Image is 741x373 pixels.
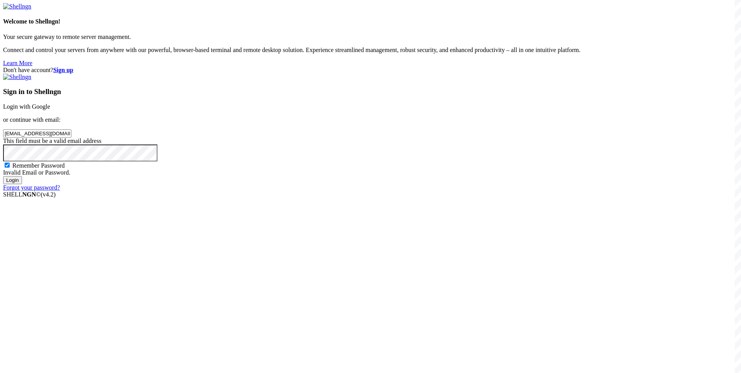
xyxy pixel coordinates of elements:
[3,18,738,25] h4: Welcome to Shellngn!
[53,67,73,73] a: Sign up
[3,67,738,74] div: Don't have account?
[3,60,32,66] a: Learn More
[5,163,10,168] input: Remember Password
[3,191,56,198] span: SHELL ©
[3,129,71,138] input: Email address
[3,34,738,40] p: Your secure gateway to remote server management.
[41,191,56,198] span: 4.2.0
[22,191,36,198] b: NGN
[3,169,738,176] div: Invalid Email or Password.
[3,3,31,10] img: Shellngn
[3,74,31,81] img: Shellngn
[3,138,738,144] div: This field must be a valid email address
[12,162,65,169] span: Remember Password
[3,184,60,191] a: Forgot your password?
[3,176,22,184] input: Login
[3,116,738,123] p: or continue with email:
[3,103,50,110] a: Login with Google
[3,87,738,96] h3: Sign in to Shellngn
[3,47,738,54] p: Connect and control your servers from anywhere with our powerful, browser-based terminal and remo...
